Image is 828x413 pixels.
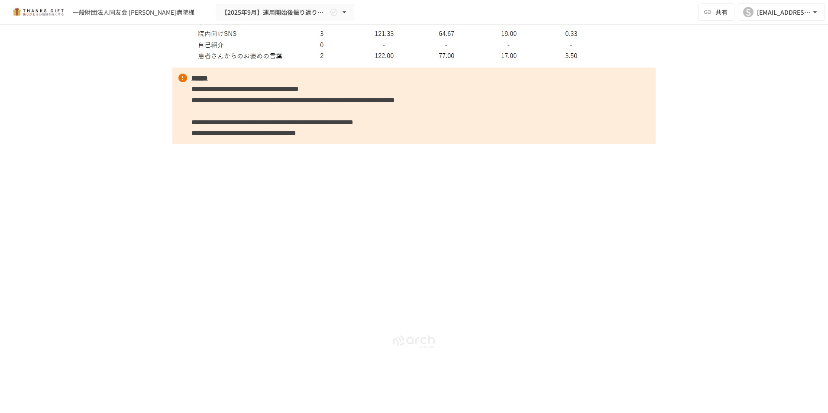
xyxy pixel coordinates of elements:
div: 一般財団法人同友会 [PERSON_NAME]病院様 [73,8,194,17]
span: 【2025年9月】運用開始後振り返りミーティング [221,7,328,18]
span: 共有 [715,7,728,17]
button: 共有 [698,3,734,21]
button: S[EMAIL_ADDRESS][DOMAIN_NAME] [738,3,825,21]
div: S [743,7,754,17]
img: mMP1OxWUAhQbsRWCurg7vIHe5HqDpP7qZo7fRoNLXQh [10,5,66,19]
button: 【2025年9月】運用開始後振り返りミーティング [216,4,354,21]
div: [EMAIL_ADDRESS][DOMAIN_NAME] [757,7,811,18]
